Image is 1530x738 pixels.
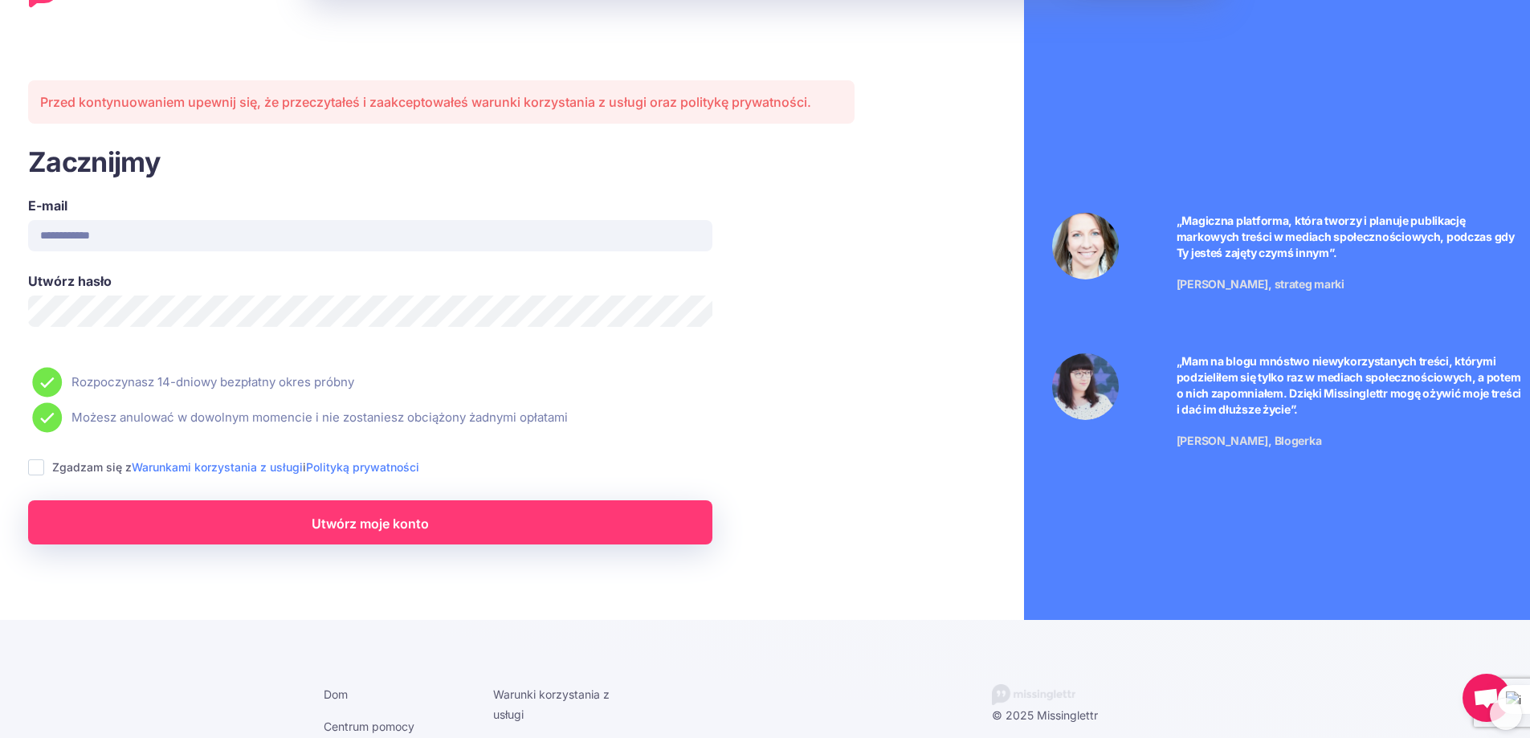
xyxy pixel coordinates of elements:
font: Przed kontynuowaniem upewnij się, że przeczytałeś i zaakceptowałeś warunki korzystania z usługi o... [40,94,811,110]
a: Centrum pomocy [324,720,414,733]
a: Dom [324,687,348,701]
font: Utwórz hasło [28,273,112,289]
a: Utwórz moje konto [28,500,712,544]
font: [PERSON_NAME], Blogerka [1177,434,1322,447]
img: Opinia Jeniffer Kosche [1052,353,1119,420]
a: Otwarty czat [1463,674,1511,722]
font: [PERSON_NAME], strateg marki [1177,277,1344,291]
font: E-mail [28,198,67,214]
font: „Magiczna platforma, która tworzy i planuje publikację markowych treści w mediach społecznościowy... [1177,214,1515,259]
font: „Mam na blogu mnóstwo niewykorzystanych treści, którymi podzieliłem się tylko raz w mediach społe... [1177,354,1521,416]
font: Możesz anulować w dowolnym momencie i nie zostaniesz obciążony żadnymi opłatami [71,410,568,425]
font: Zacznijmy [28,145,160,178]
font: © 2025 Missinglettr [992,708,1098,722]
a: Polityką prywatności [306,460,419,474]
a: Warunki korzystania z usługi [493,687,610,721]
img: Referencje Laury Stanik [1052,213,1119,279]
font: Utwórz moje konto [312,516,429,532]
font: Rozpoczynasz 14-dniowy bezpłatny okres próbny [71,374,354,389]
